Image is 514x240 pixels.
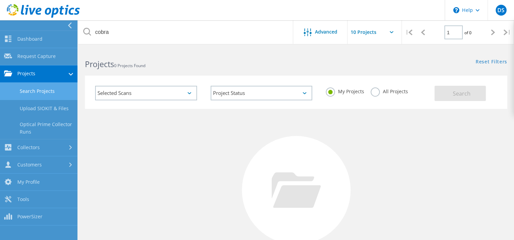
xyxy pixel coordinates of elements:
span: Search [453,90,471,97]
a: Reset Filters [476,59,507,65]
b: Projects [85,59,114,69]
span: 0 Projects Found [114,63,145,68]
a: Live Optics Dashboard [7,14,80,19]
button: Search [435,86,486,101]
span: DS [497,7,504,13]
div: Selected Scans [95,86,197,100]
label: All Projects [371,87,408,94]
input: Search projects by name, owner, ID, company, etc [78,20,294,44]
div: | [500,20,514,44]
div: | [402,20,416,44]
svg: \n [453,7,459,13]
span: of 0 [464,30,472,36]
label: My Projects [326,87,364,94]
div: Project Status [211,86,313,100]
span: Advanced [315,29,337,34]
